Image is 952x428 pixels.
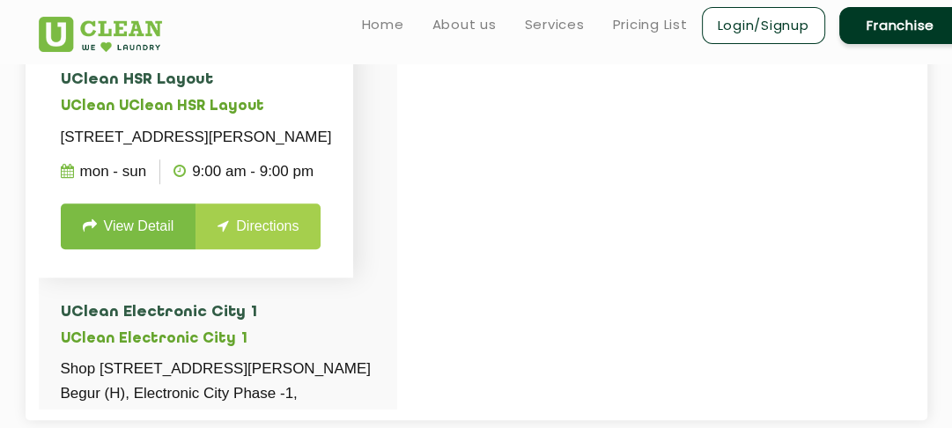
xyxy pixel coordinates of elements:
h4: UClean Electronic City 1 [61,304,374,321]
a: About us [432,14,497,35]
h4: UClean HSR Layout [61,71,332,89]
a: Services [525,14,585,35]
a: Directions [196,203,321,249]
h5: UClean Electronic City 1 [61,331,374,348]
a: View Detail [61,203,196,249]
a: Home [362,14,404,35]
a: Pricing List [613,14,688,35]
a: Login/Signup [702,7,825,44]
img: UClean Laundry and Dry Cleaning [39,17,163,52]
p: [STREET_ADDRESS][PERSON_NAME] [61,125,332,150]
h5: UClean UClean HSR Layout [61,99,332,115]
p: 9:00 AM - 9:00 PM [173,159,314,184]
p: Mon - Sun [61,159,147,184]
